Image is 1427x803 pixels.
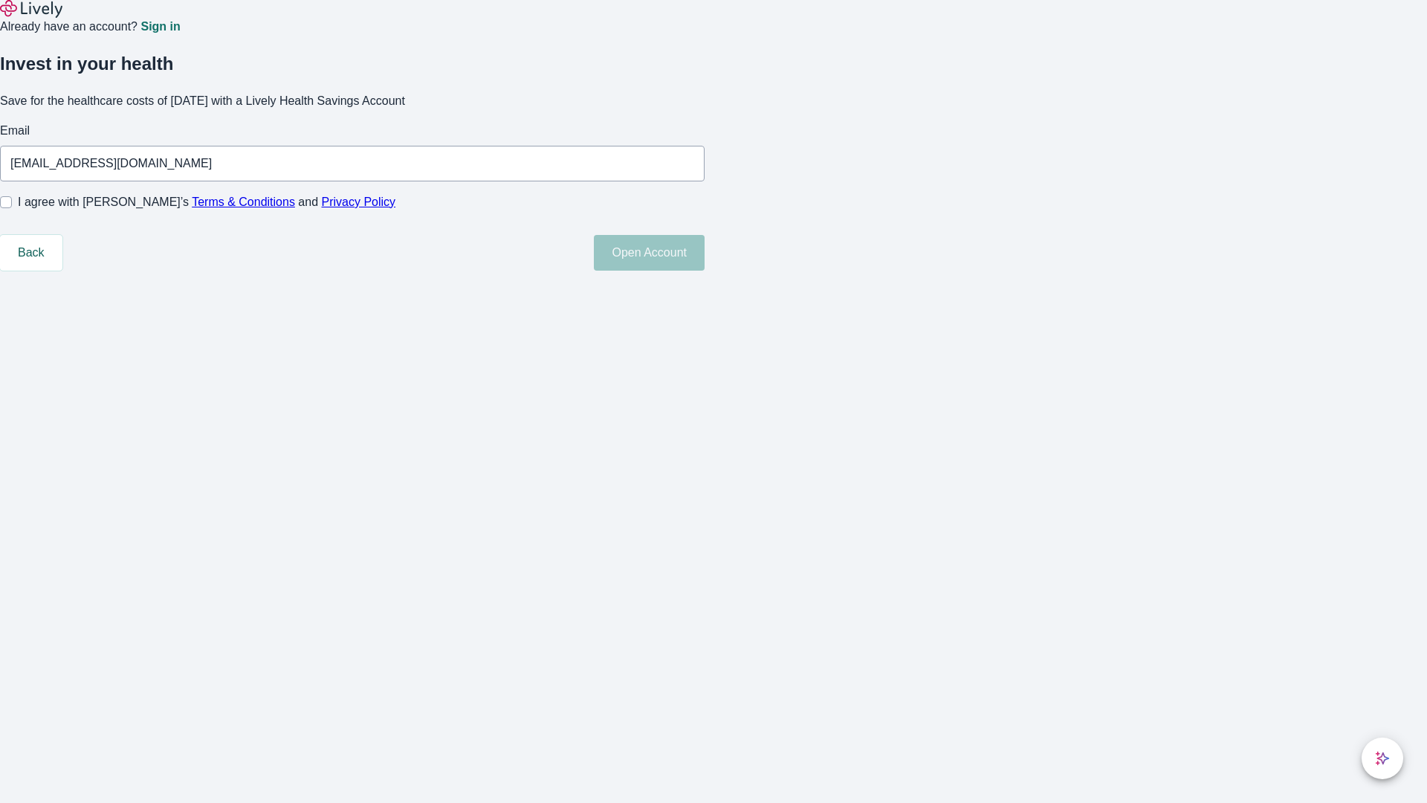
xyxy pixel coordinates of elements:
a: Terms & Conditions [192,196,295,208]
a: Sign in [140,21,180,33]
svg: Lively AI Assistant [1375,751,1390,766]
a: Privacy Policy [322,196,396,208]
span: I agree with [PERSON_NAME]’s and [18,193,395,211]
button: chat [1362,738,1403,779]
